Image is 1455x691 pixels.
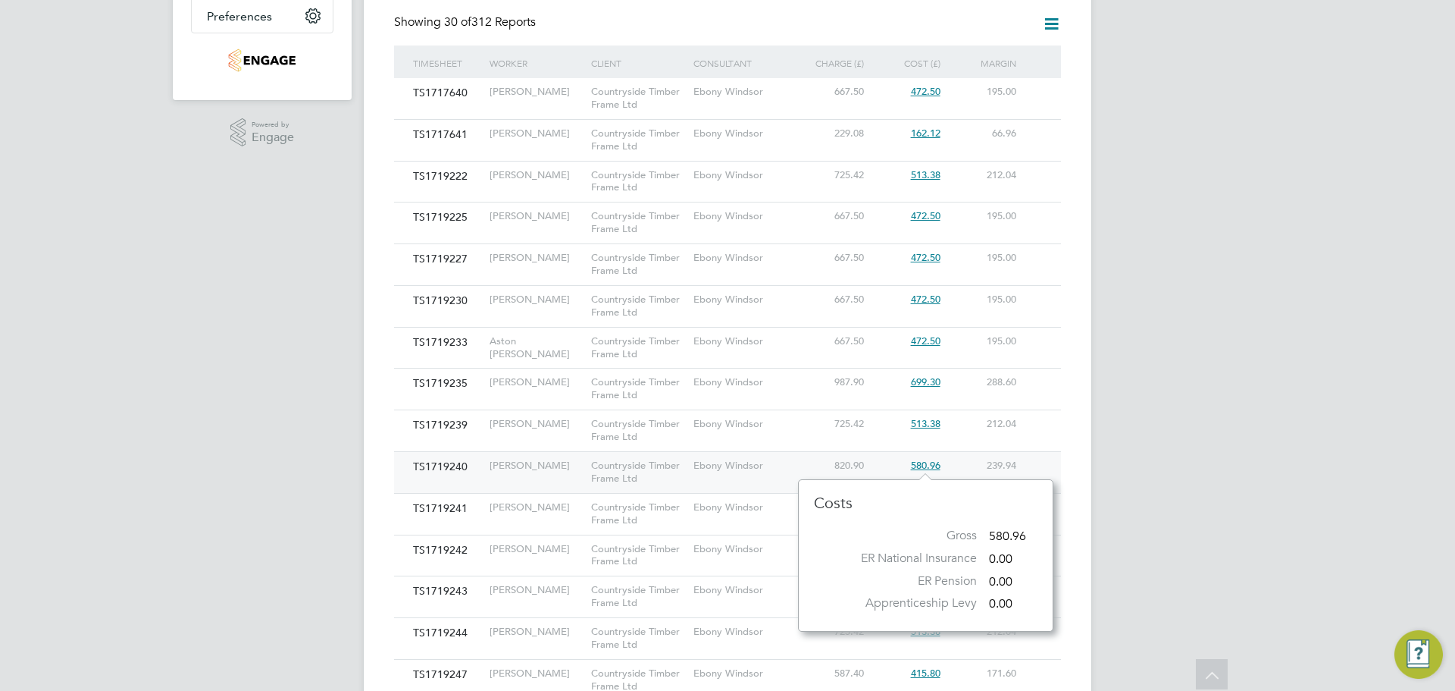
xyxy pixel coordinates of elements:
[409,203,486,231] div: TS1719225
[911,209,940,222] span: 472.50
[587,369,689,410] div: Countryside Timber Frame Ltd
[587,46,689,80] div: Client
[587,244,689,285] div: Countryside Timber Frame Ltd
[791,78,868,106] div: 667.50
[944,78,1021,106] div: 195.00
[911,335,940,347] span: 472.50
[690,162,791,190] div: Ebony Windsor
[409,576,486,605] div: TS1719243
[690,618,791,646] div: Ebony Windsor
[486,618,587,646] div: [PERSON_NAME]
[409,120,486,149] div: TS1717641
[409,536,486,564] div: TS1719242
[825,528,977,544] label: Gross
[791,494,868,522] div: 667.50
[587,162,689,203] div: Countryside Timber Frame Ltd
[486,369,587,397] div: [PERSON_NAME]
[989,597,1012,612] span: 0.00
[944,203,1021,231] div: 195.00
[791,369,868,397] div: 987.90
[409,162,486,190] div: TS1719222
[690,452,791,480] div: Ebony Windsor
[944,660,1021,688] div: 171.60
[587,120,689,161] div: Countryside Timber Frame Ltd
[791,286,868,314] div: 667.50
[587,452,689,493] div: Countryside Timber Frame Ltd
[690,660,791,688] div: Ebony Windsor
[911,127,940,140] span: 162.12
[486,203,587,231] div: [PERSON_NAME]
[690,46,791,80] div: Consultant
[690,410,791,438] div: Ebony Windsor
[207,9,272,24] span: Preferences
[409,369,486,397] div: TS1719235
[230,118,295,147] a: Powered byEngage
[690,244,791,272] div: Ebony Windsor
[690,328,791,356] div: Ebony Windsor
[911,667,940,680] span: 415.80
[587,78,689,119] div: Countryside Timber Frame Ltd
[409,286,486,315] div: TS1719230
[486,162,587,190] div: [PERSON_NAME]
[228,49,296,73] img: integrapeople-logo-retina.png
[191,49,333,73] a: Go to home page
[587,494,689,535] div: Countryside Timber Frame Ltd
[409,328,486,356] div: TS1719233
[690,78,791,106] div: Ebony Windsor
[791,576,868,605] div: 667.50
[791,46,868,80] div: Charge (£)
[825,573,977,589] label: ER Pension
[791,244,868,272] div: 667.50
[791,162,868,190] div: 725.42
[486,576,587,605] div: [PERSON_NAME]
[791,660,868,688] div: 587.40
[791,618,868,646] div: 725.42
[587,203,689,243] div: Countryside Timber Frame Ltd
[690,286,791,314] div: Ebony Windsor
[444,14,536,30] span: 312 Reports
[989,551,1012,567] span: 0.00
[409,46,486,80] div: Timesheet
[690,576,791,605] div: Ebony Windsor
[444,14,471,30] span: 30 of
[587,536,689,576] div: Countryside Timber Frame Ltd
[911,293,940,306] span: 472.50
[486,452,587,480] div: [PERSON_NAME]
[587,328,689,369] div: Countryside Timber Frame Ltd
[911,85,940,98] span: 472.50
[911,251,940,264] span: 472.50
[409,618,486,647] div: TS1719244
[486,660,587,688] div: [PERSON_NAME]
[394,14,539,30] div: Showing
[409,244,486,273] div: TS1719227
[825,551,977,567] label: ER National Insurance
[791,203,868,231] div: 667.50
[989,529,1026,544] span: 580.96
[944,286,1021,314] div: 195.00
[690,203,791,231] div: Ebony Windsor
[944,452,1021,480] div: 239.94
[791,452,868,480] div: 820.90
[486,410,587,438] div: [PERSON_NAME]
[252,131,294,144] span: Engage
[911,459,940,472] span: 580.96
[791,328,868,356] div: 667.50
[911,417,940,430] span: 513.38
[944,120,1021,148] div: 66.96
[911,375,940,388] span: 699.30
[690,494,791,522] div: Ebony Windsor
[791,536,868,564] div: 658.63
[409,452,486,481] div: TS1719240
[690,369,791,397] div: Ebony Windsor
[944,328,1021,356] div: 195.00
[409,78,486,107] div: TS1717640
[690,120,791,148] div: Ebony Windsor
[944,162,1021,190] div: 212.04
[791,120,868,148] div: 229.08
[486,328,587,369] div: Aston [PERSON_NAME]
[409,410,486,439] div: TS1719239
[944,369,1021,397] div: 288.60
[690,536,791,564] div: Ebony Windsor
[944,46,1021,80] div: Margin
[911,168,940,181] span: 513.38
